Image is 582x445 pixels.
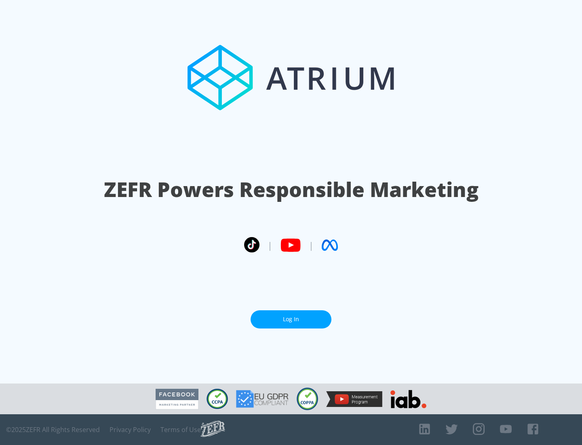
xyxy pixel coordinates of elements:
h1: ZEFR Powers Responsible Marketing [104,176,479,203]
img: COPPA Compliant [297,388,318,410]
img: Facebook Marketing Partner [156,389,198,409]
a: Terms of Use [160,426,201,434]
img: IAB [390,390,426,408]
span: | [268,239,272,251]
img: YouTube Measurement Program [326,391,382,407]
img: CCPA Compliant [207,389,228,409]
a: Log In [251,310,331,328]
span: | [309,239,314,251]
a: Privacy Policy [110,426,151,434]
span: © 2025 ZEFR All Rights Reserved [6,426,100,434]
img: GDPR Compliant [236,390,289,408]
